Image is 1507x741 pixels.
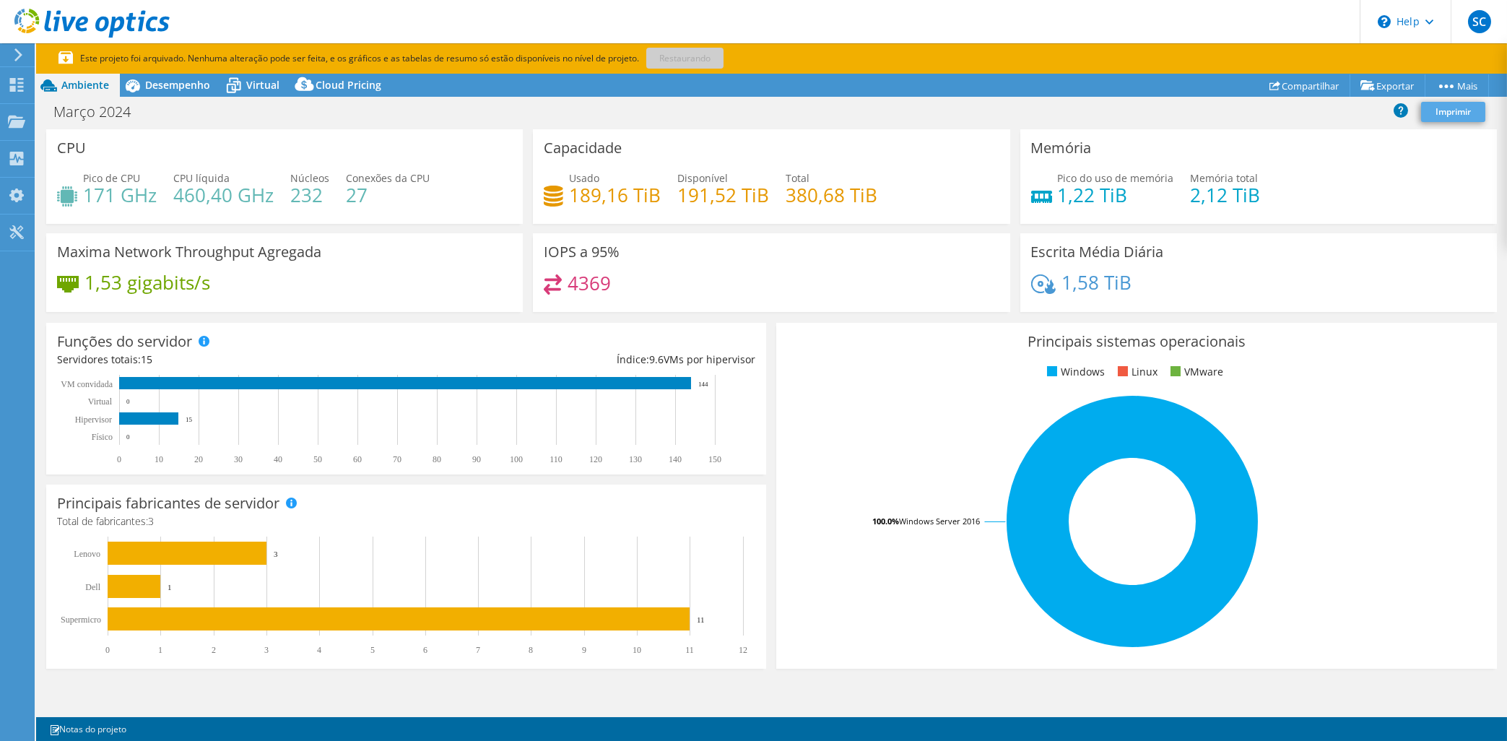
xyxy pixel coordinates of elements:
[61,78,109,92] span: Ambiente
[787,334,1485,350] h3: Principais sistemas operacionais
[669,454,682,464] text: 140
[57,244,321,260] h3: Maxima Network Throughput Agregada
[83,171,140,185] span: Pico de CPU
[264,645,269,655] text: 3
[1058,187,1174,203] h4: 1,22 TiB
[1114,364,1158,380] li: Linux
[1468,10,1491,33] span: SC
[649,352,664,366] span: 9.6
[1191,171,1259,185] span: Memória total
[370,645,375,655] text: 5
[550,454,563,464] text: 110
[290,187,329,203] h4: 232
[582,645,586,655] text: 9
[317,645,321,655] text: 4
[510,454,523,464] text: 100
[698,381,708,388] text: 144
[544,244,620,260] h3: IOPS a 95%
[1031,140,1092,156] h3: Memória
[57,140,86,156] h3: CPU
[739,645,747,655] text: 12
[105,645,110,655] text: 0
[677,187,769,203] h4: 191,52 TiB
[1031,244,1164,260] h3: Escrita Média Diária
[126,433,130,441] text: 0
[899,516,980,526] tspan: Windows Server 2016
[589,454,602,464] text: 120
[629,454,642,464] text: 130
[346,187,430,203] h4: 27
[173,187,274,203] h4: 460,40 GHz
[274,454,282,464] text: 40
[194,454,203,464] text: 20
[61,615,101,625] text: Supermicro
[58,51,766,66] p: Este projeto foi arquivado. Nenhuma alteração pode ser feita, e os gráficos e as tabelas de resum...
[1259,74,1350,97] a: Compartilhar
[872,516,899,526] tspan: 100.0%
[1350,74,1425,97] a: Exportar
[141,352,152,366] span: 15
[786,171,809,185] span: Total
[168,583,172,591] text: 1
[61,379,113,389] text: VM convidada
[1191,187,1261,203] h4: 2,12 TiB
[313,454,322,464] text: 50
[1378,15,1391,28] svg: \n
[1167,364,1223,380] li: VMware
[1421,102,1485,122] a: Imprimir
[569,171,599,185] span: Usado
[393,454,401,464] text: 70
[274,550,278,558] text: 3
[148,514,154,528] span: 3
[186,416,193,423] text: 15
[697,615,705,624] text: 11
[84,274,210,290] h4: 1,53 gigabits/s
[57,495,279,511] h3: Principais fabricantes de servidor
[529,645,533,655] text: 8
[290,171,329,185] span: Núcleos
[74,549,100,559] text: Lenovo
[57,513,755,529] h4: Total de fabricantes:
[677,171,728,185] span: Disponível
[353,454,362,464] text: 60
[633,645,641,655] text: 10
[316,78,381,92] span: Cloud Pricing
[708,454,721,464] text: 150
[1043,364,1105,380] li: Windows
[569,187,661,203] h4: 189,16 TiB
[476,645,480,655] text: 7
[472,454,481,464] text: 90
[57,334,192,350] h3: Funções do servidor
[433,454,441,464] text: 80
[1058,171,1174,185] span: Pico do uso de memória
[117,454,121,464] text: 0
[85,582,100,592] text: Dell
[57,352,407,368] div: Servidores totais:
[88,396,113,407] text: Virtual
[1425,74,1489,97] a: Mais
[155,454,163,464] text: 10
[75,415,112,425] text: Hipervisor
[234,454,243,464] text: 30
[145,78,210,92] span: Desempenho
[39,720,136,738] a: Notas do projeto
[407,352,756,368] div: Índice: VMs por hipervisor
[1061,274,1132,290] h4: 1,58 TiB
[212,645,216,655] text: 2
[346,171,430,185] span: Conexões da CPU
[158,645,162,655] text: 1
[126,398,130,405] text: 0
[685,645,694,655] text: 11
[544,140,622,156] h3: Capacidade
[173,171,230,185] span: CPU líquida
[568,275,611,291] h4: 4369
[246,78,279,92] span: Virtual
[92,432,113,442] tspan: Físico
[47,104,153,120] h1: Março 2024
[786,187,877,203] h4: 380,68 TiB
[83,187,157,203] h4: 171 GHz
[423,645,427,655] text: 6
